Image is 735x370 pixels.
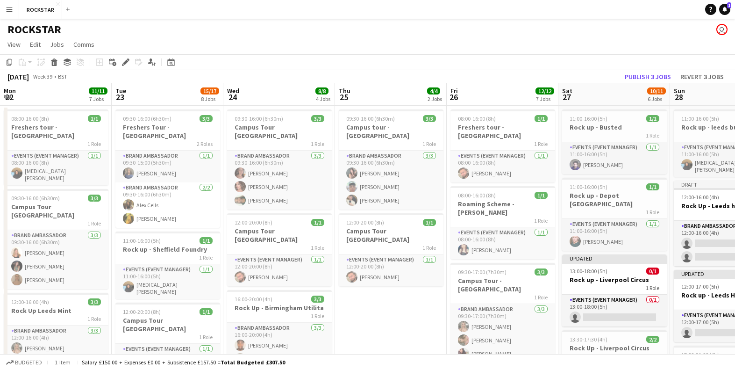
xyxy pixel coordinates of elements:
[422,244,436,251] span: 1 Role
[123,115,171,122] span: 09:30-16:00 (6h30m)
[316,95,330,102] div: 4 Jobs
[346,219,384,226] span: 12:00-20:00 (8h)
[19,0,62,19] button: ROCKSTAR
[26,38,44,51] a: Edit
[423,219,436,226] span: 1/1
[681,283,719,290] span: 12:00-17:00 (5h)
[562,254,667,262] div: Updated
[89,87,107,94] span: 11/11
[562,178,667,251] app-job-card: 11:00-16:00 (5h)1/1Rock up - Depot [GEOGRAPHIC_DATA]1 RoleEvents (Event Manager)1/111:00-16:00 (5...
[648,95,665,102] div: 6 Jobs
[7,40,21,49] span: View
[534,140,548,147] span: 1 Role
[621,71,675,83] button: Publish 3 jobs
[561,92,572,102] span: 27
[339,109,443,210] app-job-card: 09:30-16:00 (6h30m)3/3Campus tour - [GEOGRAPHIC_DATA]1 RoleBrand Ambassador3/309:30-16:00 (6h30m)...
[535,192,548,199] span: 1/1
[450,186,555,259] div: 08:00-16:00 (8h)1/1Roaming Scheme - [PERSON_NAME]1 RoleEvents (Event Manager)1/108:00-16:00 (8h)[...
[423,115,436,122] span: 3/3
[339,151,443,210] app-card-role: Brand Ambassador3/309:30-16:00 (6h30m)[PERSON_NAME][PERSON_NAME][PERSON_NAME]
[87,315,101,322] span: 1 Role
[4,123,108,140] h3: Freshers tour - [GEOGRAPHIC_DATA]
[562,142,667,174] app-card-role: Events (Event Manager)1/111:00-16:00 (5h)[PERSON_NAME]
[428,95,442,102] div: 2 Jobs
[450,200,555,217] h3: Roaming Scheme - [PERSON_NAME]
[681,194,719,201] span: 12:00-16:00 (4h)
[115,109,220,228] div: 09:30-16:00 (6h30m)3/3Freshers Tour - [GEOGRAPHIC_DATA]2 RolesBrand Ambassador1/109:30-15:00 (5h3...
[427,87,440,94] span: 4/4
[450,304,555,363] app-card-role: Brand Ambassador3/309:30-17:00 (7h30m)[PERSON_NAME][PERSON_NAME][PERSON_NAME]
[535,115,548,122] span: 1/1
[535,268,548,276] span: 3/3
[11,195,60,202] span: 09:30-16:00 (6h30m)
[562,295,667,326] app-card-role: Events (Event Manager)0/113:00-18:00 (5h)
[199,334,213,341] span: 1 Role
[123,308,161,315] span: 12:00-20:00 (8h)
[562,191,667,208] h3: Rock up - Depot [GEOGRAPHIC_DATA]
[15,359,42,366] span: Budgeted
[89,95,107,102] div: 7 Jobs
[450,87,458,95] span: Fri
[570,268,607,275] span: 13:00-18:00 (5h)
[227,227,332,244] h3: Campus Tour [GEOGRAPHIC_DATA]
[115,87,126,95] span: Tue
[11,115,49,122] span: 08:00-16:00 (8h)
[227,109,332,210] div: 09:30-16:00 (6h30m)3/3Campus Tour [GEOGRAPHIC_DATA]1 RoleBrand Ambassador3/309:30-16:00 (6h30m)[P...
[30,40,41,49] span: Edit
[570,115,607,122] span: 11:00-16:00 (5h)
[562,254,667,326] div: Updated13:00-18:00 (5h)0/1Rock up - Liverpool Circus1 RoleEvents (Event Manager)0/113:00-18:00 (5h)
[115,232,220,299] app-job-card: 11:00-16:00 (5h)1/1Rock up - Sheffield Foundry1 RoleEvents (Event Manager)1/111:00-16:00 (5h)[MED...
[235,219,272,226] span: 12:00-20:00 (8h)
[201,95,219,102] div: 8 Jobs
[50,40,64,49] span: Jobs
[11,298,49,305] span: 12:00-16:00 (4h)
[337,92,350,102] span: 25
[646,132,659,139] span: 1 Role
[646,209,659,216] span: 1 Role
[458,115,496,122] span: 08:00-16:00 (8h)
[4,109,108,185] app-job-card: 08:00-16:00 (8h)1/1Freshers tour - [GEOGRAPHIC_DATA]1 RoleEvents (Event Manager)1/108:00-16:00 (8...
[562,276,667,284] h3: Rock up - Liverpool Circus
[449,92,458,102] span: 26
[4,230,108,289] app-card-role: Brand Ambassador3/309:30-16:00 (6h30m)[PERSON_NAME][PERSON_NAME][PERSON_NAME]
[536,95,554,102] div: 7 Jobs
[199,254,213,261] span: 1 Role
[534,217,548,224] span: 1 Role
[422,140,436,147] span: 1 Role
[82,359,285,366] div: Salary £150.00 + Expenses £0.00 + Subsistence £157.50 =
[677,71,728,83] button: Revert 3 jobs
[2,92,16,102] span: 22
[339,227,443,244] h3: Campus Tour [GEOGRAPHIC_DATA]
[311,140,324,147] span: 1 Role
[339,254,443,286] app-card-role: Events (Event Manager)1/112:00-20:00 (8h)[PERSON_NAME]
[227,304,332,312] h3: Rock Up - Birmingham Utilita
[4,87,16,95] span: Mon
[646,183,659,190] span: 1/1
[235,115,283,122] span: 09:30-16:00 (6h30m)
[311,219,324,226] span: 1/1
[115,182,220,228] app-card-role: Brand Ambassador2/209:30-16:00 (6h30m)Alex Cells[PERSON_NAME]
[4,203,108,219] h3: Campus Tour [GEOGRAPHIC_DATA]
[646,336,659,343] span: 2/2
[4,151,108,185] app-card-role: Events (Event Manager)1/108:00-16:00 (8h)[MEDICAL_DATA][PERSON_NAME]
[115,151,220,182] app-card-role: Brand Ambassador1/109:30-15:00 (5h30m)[PERSON_NAME]
[311,296,324,303] span: 3/3
[4,38,24,51] a: View
[115,123,220,140] h3: Freshers Tour - [GEOGRAPHIC_DATA]
[719,4,730,15] a: 1
[115,316,220,333] h3: Campus Tour [GEOGRAPHIC_DATA]
[311,312,324,319] span: 1 Role
[534,294,548,301] span: 1 Role
[115,245,220,254] h3: Rock up - Sheffield Foundry
[115,264,220,299] app-card-role: Events (Event Manager)1/111:00-16:00 (5h)[MEDICAL_DATA][PERSON_NAME]
[562,109,667,174] app-job-card: 11:00-16:00 (5h)1/1Rock up - Busted1 RoleEvents (Event Manager)1/111:00-16:00 (5h)[PERSON_NAME]
[197,140,213,147] span: 2 Roles
[4,189,108,289] app-job-card: 09:30-16:00 (6h30m)3/3Campus Tour [GEOGRAPHIC_DATA]1 RoleBrand Ambassador3/309:30-16:00 (6h30m)[P...
[535,87,554,94] span: 12/12
[227,254,332,286] app-card-role: Events (Event Manager)1/112:00-20:00 (8h)[PERSON_NAME]
[450,109,555,182] app-job-card: 08:00-16:00 (8h)1/1Freshers tour - [GEOGRAPHIC_DATA]1 RoleEvents (Event Manager)1/108:00-16:00 (8...
[450,263,555,363] app-job-card: 09:30-17:00 (7h30m)3/3Campus Tour - [GEOGRAPHIC_DATA]1 RoleBrand Ambassador3/309:30-17:00 (7h30m)...
[87,140,101,147] span: 1 Role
